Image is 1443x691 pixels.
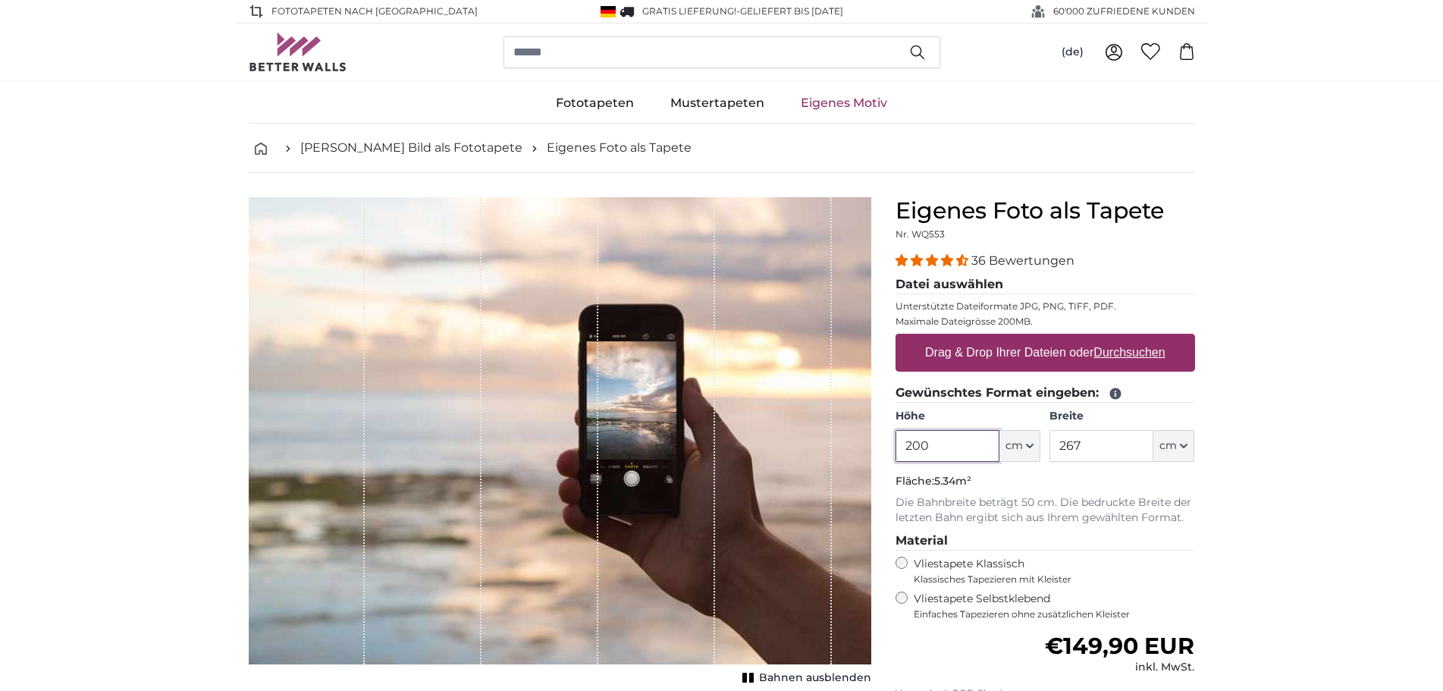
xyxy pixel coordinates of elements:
span: 5.34m² [934,474,971,488]
span: Klassisches Tapezieren mit Kleister [914,573,1182,586]
span: 36 Bewertungen [971,253,1074,268]
u: Durchsuchen [1093,346,1165,359]
a: Eigenes Motiv [783,83,905,123]
span: cm [1005,438,1023,454]
span: €149,90 EUR [1045,632,1194,660]
button: cm [999,430,1040,462]
p: Die Bahnbreite beträgt 50 cm. Die bedruckte Breite der letzten Bahn ergibt sich aus Ihrem gewählt... [896,495,1195,526]
span: 60'000 ZUFRIEDENE KUNDEN [1053,5,1195,18]
p: Maximale Dateigrösse 200MB. [896,316,1195,328]
legend: Material [896,532,1195,551]
a: Fototapeten [538,83,652,123]
img: Betterwalls [249,33,347,71]
label: Drag & Drop Ihrer Dateien oder [919,338,1172,368]
span: Nr. WQ553 [896,228,945,240]
span: Fototapeten nach [GEOGRAPHIC_DATA] [271,5,478,18]
img: Deutschland [601,6,616,17]
label: Breite [1049,409,1194,424]
legend: Gewünschtes Format eingeben: [896,384,1195,403]
span: 4.31 stars [896,253,971,268]
span: Bahnen ausblenden [759,671,871,686]
legend: Datei auswählen [896,275,1195,294]
label: Vliestapete Selbstklebend [914,592,1195,620]
p: Fläche: [896,474,1195,489]
span: - [736,5,843,17]
span: Einfaches Tapezieren ohne zusätzlichen Kleister [914,608,1195,620]
label: Höhe [896,409,1040,424]
span: cm [1159,438,1177,454]
p: Unterstützte Dateiformate JPG, PNG, TIFF, PDF. [896,300,1195,313]
span: Geliefert bis [DATE] [740,5,843,17]
a: [PERSON_NAME] Bild als Fototapete [300,139,522,157]
h1: Eigenes Foto als Tapete [896,197,1195,225]
span: GRATIS Lieferung! [642,5,736,17]
a: Eigenes Foto als Tapete [547,139,692,157]
div: inkl. MwSt. [1045,660,1194,675]
label: Vliestapete Klassisch [914,557,1182,586]
button: Bahnen ausblenden [738,667,871,689]
a: Mustertapeten [652,83,783,123]
button: cm [1153,430,1194,462]
button: (de) [1049,39,1096,66]
div: 1 of 1 [249,197,871,689]
nav: breadcrumbs [249,124,1195,173]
